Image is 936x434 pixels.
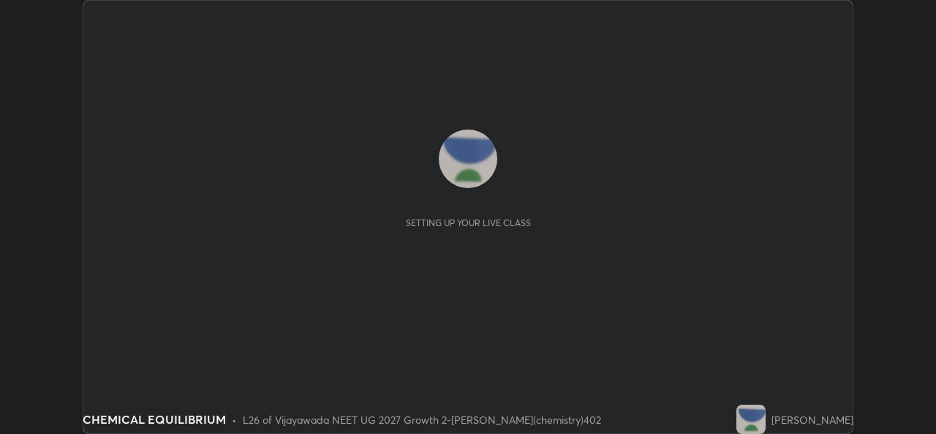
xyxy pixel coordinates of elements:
div: CHEMICAL EQUILIBRIUM [83,411,226,428]
div: • [232,412,237,427]
div: L26 of Vijayawada NEET UG 2027 Growth 2-[PERSON_NAME](chemistry)402 [243,412,601,427]
img: 4b8c3f36e1a14cd59c616db169378501.jpg [736,405,766,434]
img: 4b8c3f36e1a14cd59c616db169378501.jpg [439,130,497,188]
div: Setting up your live class [406,217,531,228]
div: [PERSON_NAME] [771,412,853,427]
